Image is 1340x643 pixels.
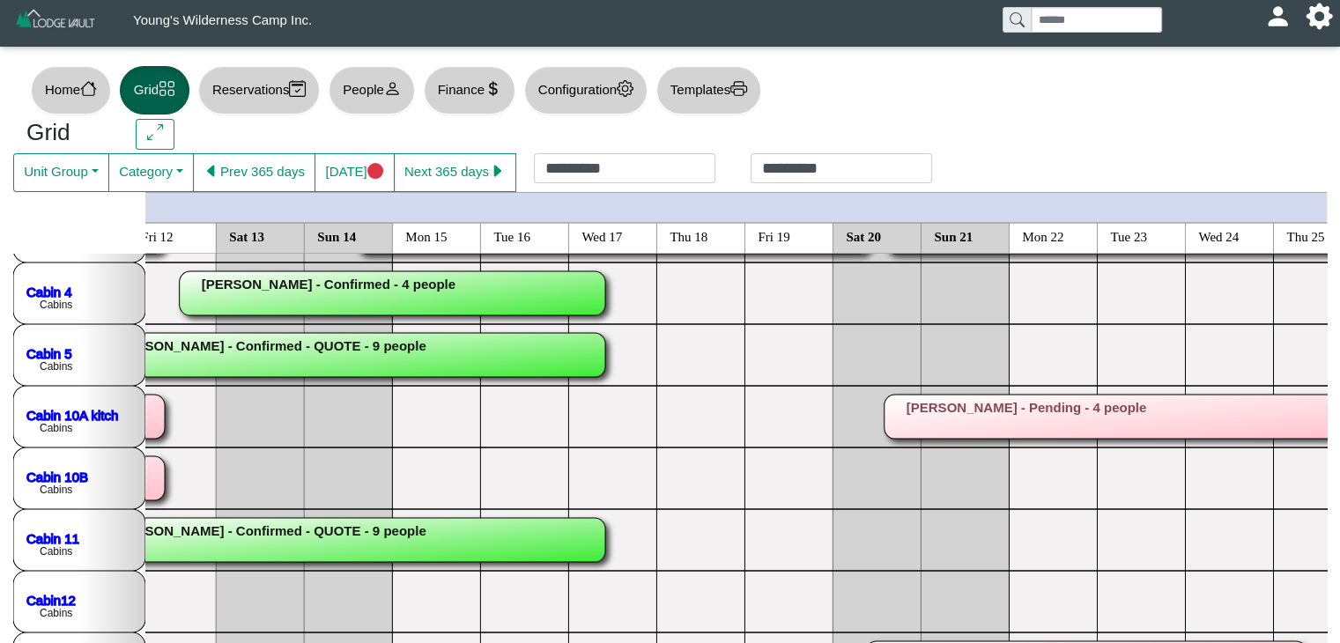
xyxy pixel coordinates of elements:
[670,229,707,243] text: Thu 18
[26,284,72,299] a: Cabin 4
[26,530,79,545] a: Cabin 11
[198,66,320,115] button: Reservationscalendar2 check
[40,545,72,558] text: Cabins
[1313,10,1326,23] svg: gear fill
[1286,229,1324,243] text: Thu 25
[934,229,973,243] text: Sun 21
[329,66,414,115] button: Peopleperson
[485,80,501,97] svg: currency dollar
[493,229,530,243] text: Tue 16
[317,229,356,243] text: Sun 14
[1010,12,1024,26] svg: search
[40,299,72,311] text: Cabins
[751,153,932,183] input: Check out
[136,119,174,151] button: arrows angle expand
[367,163,384,180] svg: circle fill
[120,66,189,115] button: Gridgrid
[40,360,72,373] text: Cabins
[581,229,622,243] text: Wed 17
[394,153,516,192] button: Next 365 dayscaret right fill
[40,484,72,496] text: Cabins
[617,80,633,97] svg: gear
[26,592,76,607] a: Cabin12
[26,469,88,484] a: Cabin 10B
[229,229,264,243] text: Sat 13
[13,153,109,192] button: Unit Group
[80,80,97,97] svg: house
[524,66,648,115] button: Configurationgear
[31,66,111,115] button: Homehouse
[758,229,789,243] text: Fri 19
[315,153,394,192] button: [DATE]circle fill
[40,422,72,434] text: Cabins
[730,80,747,97] svg: printer
[846,229,881,243] text: Sat 20
[159,80,175,97] svg: grid
[26,345,72,360] a: Cabin 5
[26,407,118,422] a: Cabin 10A kitch
[534,153,715,183] input: Check in
[656,66,761,115] button: Templatesprinter
[405,229,447,243] text: Mon 15
[1110,229,1147,243] text: Tue 23
[384,80,401,97] svg: person
[1022,229,1063,243] text: Mon 22
[141,229,173,243] text: Fri 12
[289,80,306,97] svg: calendar2 check
[1271,10,1284,23] svg: person fill
[147,124,164,141] svg: arrows angle expand
[204,163,220,180] svg: caret left fill
[193,153,315,192] button: caret left fillPrev 365 days
[40,607,72,619] text: Cabins
[26,119,109,147] h3: Grid
[489,163,506,180] svg: caret right fill
[1198,229,1239,243] text: Wed 24
[108,153,194,192] button: Category
[424,66,515,115] button: Financecurrency dollar
[14,7,98,38] img: Z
